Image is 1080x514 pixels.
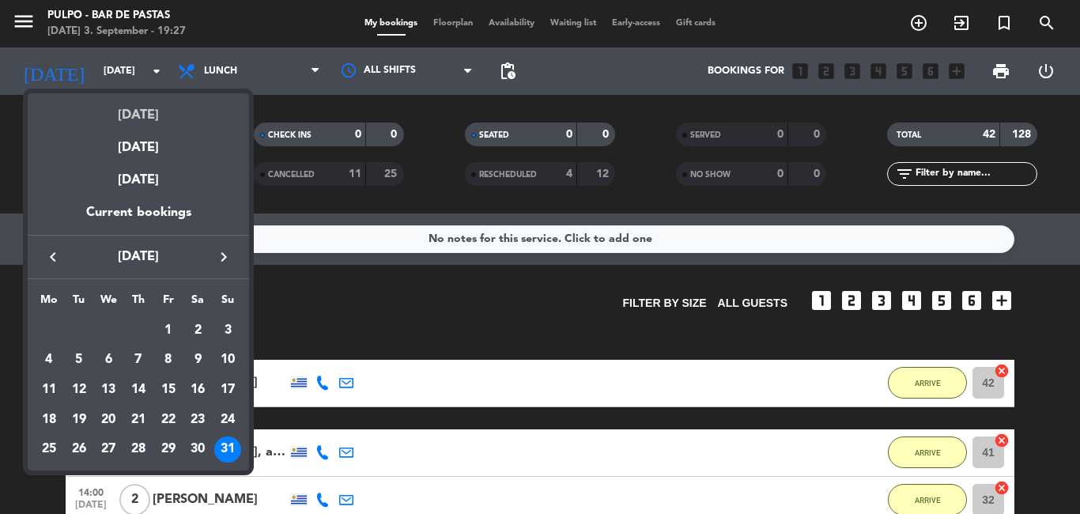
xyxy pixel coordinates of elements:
[155,346,182,373] div: 8
[64,375,94,405] td: August 12, 2025
[43,248,62,266] i: keyboard_arrow_left
[214,317,241,344] div: 3
[93,375,123,405] td: August 13, 2025
[28,126,249,158] div: [DATE]
[93,405,123,435] td: August 20, 2025
[155,317,182,344] div: 1
[93,346,123,376] td: August 6, 2025
[64,346,94,376] td: August 5, 2025
[66,406,93,433] div: 19
[184,317,211,344] div: 2
[183,291,213,316] th: Saturday
[93,291,123,316] th: Wednesday
[183,346,213,376] td: August 9, 2025
[213,375,243,405] td: August 17, 2025
[213,435,243,465] td: August 31, 2025
[64,435,94,465] td: August 26, 2025
[95,406,122,433] div: 20
[64,291,94,316] th: Tuesday
[213,291,243,316] th: Sunday
[184,406,211,433] div: 23
[34,291,64,316] th: Monday
[34,405,64,435] td: August 18, 2025
[213,316,243,346] td: August 3, 2025
[153,346,183,376] td: August 8, 2025
[34,435,64,465] td: August 25, 2025
[95,376,122,403] div: 13
[39,247,67,267] button: keyboard_arrow_left
[184,437,211,463] div: 30
[183,405,213,435] td: August 23, 2025
[28,158,249,202] div: [DATE]
[183,316,213,346] td: August 2, 2025
[155,376,182,403] div: 15
[66,437,93,463] div: 26
[123,405,153,435] td: August 21, 2025
[214,248,233,266] i: keyboard_arrow_right
[93,435,123,465] td: August 27, 2025
[153,435,183,465] td: August 29, 2025
[66,376,93,403] div: 12
[153,316,183,346] td: August 1, 2025
[213,405,243,435] td: August 24, 2025
[214,437,241,463] div: 31
[66,346,93,373] div: 5
[36,406,62,433] div: 18
[210,247,238,267] button: keyboard_arrow_right
[213,346,243,376] td: August 10, 2025
[125,406,152,433] div: 21
[153,375,183,405] td: August 15, 2025
[34,346,64,376] td: August 4, 2025
[36,346,62,373] div: 4
[34,375,64,405] td: August 11, 2025
[28,202,249,235] div: Current bookings
[125,346,152,373] div: 7
[67,247,210,267] span: [DATE]
[214,346,241,373] div: 10
[183,375,213,405] td: August 16, 2025
[125,437,152,463] div: 28
[183,435,213,465] td: August 30, 2025
[123,435,153,465] td: August 28, 2025
[28,93,249,126] div: [DATE]
[95,346,122,373] div: 6
[155,406,182,433] div: 22
[64,405,94,435] td: August 19, 2025
[123,346,153,376] td: August 7, 2025
[36,376,62,403] div: 11
[123,375,153,405] td: August 14, 2025
[214,406,241,433] div: 24
[34,316,153,346] td: AUG
[153,405,183,435] td: August 22, 2025
[184,346,211,373] div: 9
[123,291,153,316] th: Thursday
[214,376,241,403] div: 17
[155,437,182,463] div: 29
[36,437,62,463] div: 25
[184,376,211,403] div: 16
[95,437,122,463] div: 27
[125,376,152,403] div: 14
[153,291,183,316] th: Friday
